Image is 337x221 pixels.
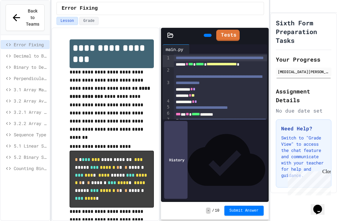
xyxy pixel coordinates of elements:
[14,131,47,138] span: Sequence Type
[62,5,98,12] span: Error Fixing
[215,208,219,213] span: 10
[212,208,214,213] span: /
[14,109,47,115] span: 3.2.1 Array How Many? Function
[2,3,43,40] div: Chat with us now!Close
[163,67,170,79] div: 2
[224,206,264,216] button: Submit Answer
[206,208,211,214] span: -
[14,75,47,82] span: Perpendicular Line Equation
[14,120,47,127] span: 3.2.2 Array - Calculate MODE Function
[278,69,330,74] div: [MEDICAL_DATA][PERSON_NAME]
[14,165,47,172] span: Counting Binary Search
[6,4,45,31] button: Back to Teams
[163,46,186,53] div: main.py
[281,125,326,132] h3: Need Help?
[14,53,47,59] span: Decimal to Binary Conversion
[311,196,331,215] iframe: chat widget
[79,17,99,25] button: Grade
[14,154,47,160] span: 5.2 Binary Search
[14,98,47,104] span: 3.2 Array Average Function
[229,208,259,213] span: Submit Answer
[163,80,170,98] div: 3
[276,107,331,114] div: No due date set
[276,18,331,45] h1: Sixth Form Preparation Tasks
[14,86,47,93] span: 3.1 Array Maximum Function
[163,44,190,54] div: main.py
[26,8,39,28] span: Back to Teams
[276,87,331,104] h2: Assignment Details
[164,121,188,199] div: History
[14,41,47,48] span: Error Fixing
[285,169,331,195] iframe: chat widget
[276,55,331,64] h2: Your Progress
[56,17,78,25] button: Lesson
[14,64,47,70] span: Binary to Decimal Conversion
[163,110,170,117] div: 6
[163,55,170,67] div: 1
[163,117,170,123] div: 7
[163,98,170,104] div: 4
[216,30,240,41] a: Tests
[14,143,47,149] span: 5.1 Linear Search
[163,104,170,110] div: 5
[281,135,326,178] p: Switch to "Grade View" to access the chat feature and communicate with your teacher for help and ...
